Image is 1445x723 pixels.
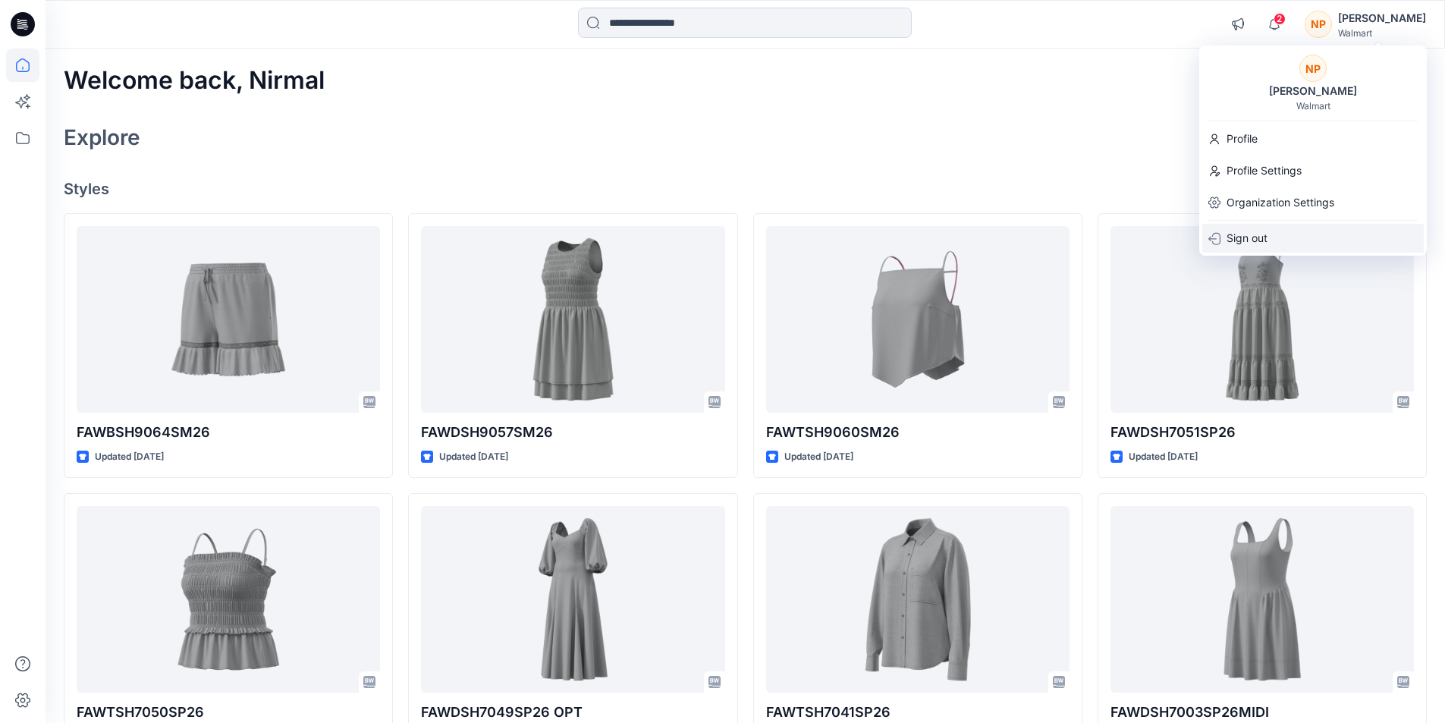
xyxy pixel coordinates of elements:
h4: Styles [64,180,1427,198]
p: Updated [DATE] [1129,449,1198,465]
div: NP [1305,11,1332,38]
p: FAWDSH7051SP26 [1110,422,1414,443]
p: FAWTSH9060SM26 [766,422,1070,443]
div: Walmart [1296,100,1330,112]
a: FAWTSH7041SP26 [766,506,1070,693]
p: Updated [DATE] [95,449,164,465]
a: FAWBSH9064SM26 [77,226,380,413]
p: FAWTSH7050SP26 [77,702,380,723]
p: Profile Settings [1227,156,1302,185]
p: Profile [1227,124,1258,153]
p: FAWTSH7041SP26 [766,702,1070,723]
p: FAWDSH7003SP26MIDI [1110,702,1414,723]
p: FAWDSH9057SM26 [421,422,724,443]
p: FAWDSH7049SP26 OPT [421,702,724,723]
a: FAWTSH7050SP26 [77,506,380,693]
a: FAWDSH9057SM26 [421,226,724,413]
a: Profile [1199,124,1427,153]
h2: Explore [64,125,140,149]
div: [PERSON_NAME] [1338,9,1426,27]
div: [PERSON_NAME] [1260,82,1366,100]
h2: Welcome back, Nirmal [64,67,325,95]
a: FAWDSH7003SP26MIDI [1110,506,1414,693]
div: Walmart [1338,27,1426,39]
p: Organization Settings [1227,188,1334,217]
div: NP [1299,55,1327,82]
a: FAWDSH7051SP26 [1110,226,1414,413]
p: FAWBSH9064SM26 [77,422,380,443]
a: FAWTSH9060SM26 [766,226,1070,413]
a: Organization Settings [1199,188,1427,217]
p: Sign out [1227,224,1268,253]
a: FAWDSH7049SP26 OPT [421,506,724,693]
span: 2 [1274,13,1286,25]
p: Updated [DATE] [439,449,508,465]
p: Updated [DATE] [784,449,853,465]
a: Profile Settings [1199,156,1427,185]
